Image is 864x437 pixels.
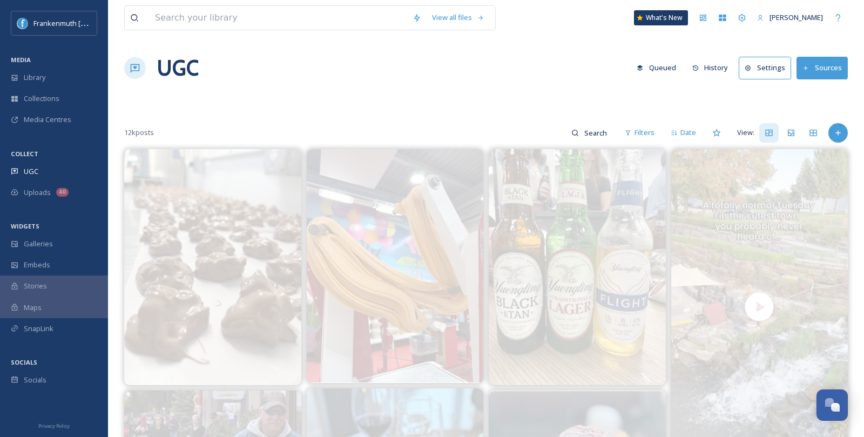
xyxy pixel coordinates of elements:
span: Stories [24,281,47,291]
span: Privacy Policy [38,422,70,429]
a: Queued [631,57,687,78]
a: Privacy Policy [38,419,70,432]
span: [PERSON_NAME] [769,12,823,22]
span: SnapLink [24,324,53,334]
span: Socials [24,375,46,385]
button: History [687,57,734,78]
a: [PERSON_NAME] [752,7,828,28]
span: 12k posts [124,127,154,138]
span: Media Centres [24,115,71,125]
span: Date [680,127,696,138]
img: Who wants a Rocky Road cluster?!? 😍🍫 [124,149,301,385]
span: Galleries [24,239,53,249]
img: ORANGE you glad it’s October?!? 🧡🍬 [307,149,484,382]
a: What's New [634,10,688,25]
span: Uploads [24,187,51,198]
span: WIDGETS [11,222,39,230]
a: Settings [739,57,796,79]
span: COLLECT [11,150,38,158]
span: Library [24,72,45,83]
div: 40 [56,188,69,197]
button: Sources [796,57,848,79]
span: Embeds [24,260,50,270]
button: Settings [739,57,791,79]
a: UGC [157,52,199,84]
span: MEDIA [11,56,31,64]
input: Search your library [150,6,407,30]
img: 🍺 Big news, Michigan! Yuengling is finally here! We’re excited to announce that Slo’ Bones will h... [489,149,666,385]
button: Open Chat [816,389,848,421]
span: SOCIALS [11,358,37,366]
span: Maps [24,302,42,313]
button: Queued [631,57,681,78]
span: View: [737,127,754,138]
a: View all files [427,7,490,28]
span: UGC [24,166,38,177]
span: Frankenmuth [US_STATE] [33,18,115,28]
input: Search [579,122,614,144]
img: Social%20Media%20PFP%202025.jpg [17,18,28,29]
a: History [687,57,739,78]
span: Filters [634,127,654,138]
span: Collections [24,93,59,104]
